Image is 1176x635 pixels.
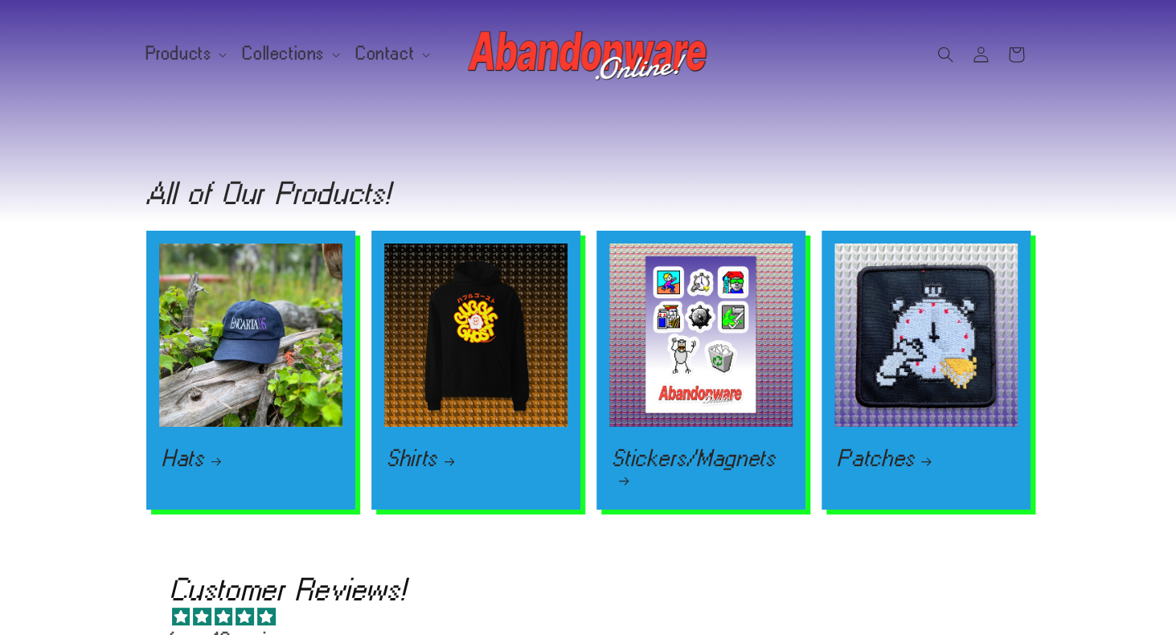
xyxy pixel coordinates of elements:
[928,37,963,72] summary: Search
[613,449,789,488] a: Stickers/Magnets
[170,603,1022,629] span: 4.96 stars
[243,47,325,61] span: Collections
[233,37,346,71] summary: Collections
[346,37,436,71] summary: Contact
[146,47,212,61] span: Products
[162,449,339,468] a: Hats
[146,180,391,206] h2: All of Our Products!
[137,37,234,71] summary: Products
[356,47,415,61] span: Contact
[387,449,564,468] a: Shirts
[461,16,715,92] a: Abandonware
[170,576,1022,602] h2: Customer Reviews!
[468,23,709,87] img: Abandonware
[838,449,1014,468] a: Patches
